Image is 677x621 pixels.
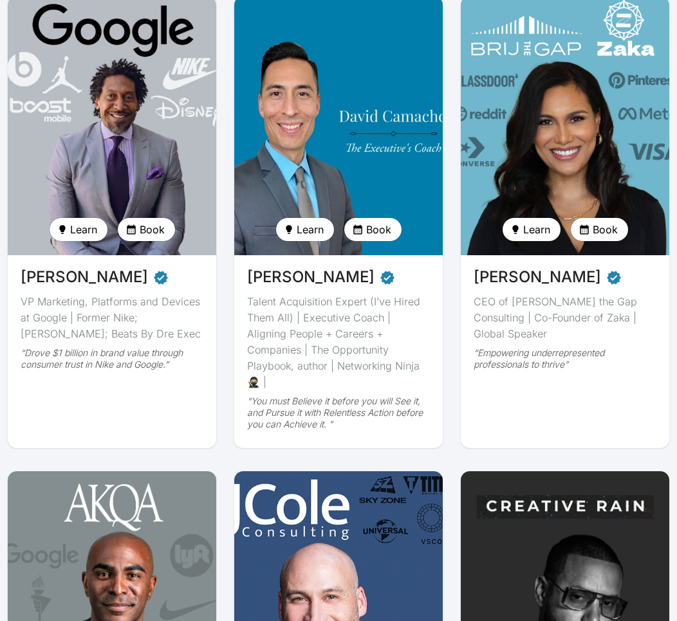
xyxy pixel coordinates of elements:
[571,218,628,241] button: Book
[297,222,324,237] span: Learn
[140,222,165,237] span: Book
[21,294,203,342] div: VP Marketing, Platforms and Devices at Google | Former Nike; [PERSON_NAME]; Beats By Dre Exec
[474,347,656,370] div: “Empowering underrepresented professionals to thrive”
[366,222,391,237] span: Book
[606,265,622,289] span: Verified partner - Devika Brij
[344,218,402,241] button: Book
[593,222,618,237] span: Book
[247,265,375,289] span: [PERSON_NAME]
[247,395,430,430] div: “You must Believe it before you will See it, and Pursue it with Relentless Action before you can ...
[247,294,430,390] div: Talent Acquisition Expert (I’ve Hired Them All) | Executive Coach | Aligning People + Careers + C...
[70,222,97,237] span: Learn
[474,294,656,342] div: CEO of [PERSON_NAME] the Gap Consulting | Co-Founder of Zaka | Global Speaker
[21,265,148,289] span: [PERSON_NAME]
[503,218,561,241] button: Learn
[50,218,107,241] button: Learn
[153,265,169,289] span: Verified partner - Daryl Butler
[380,265,395,289] span: Verified partner - David Camacho
[276,218,334,241] button: Learn
[118,218,175,241] button: Book
[21,347,203,370] div: “Drove $1 billion in brand value through consumer trust in Nike and Google.”
[474,265,601,289] span: [PERSON_NAME]
[523,222,550,237] span: Learn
